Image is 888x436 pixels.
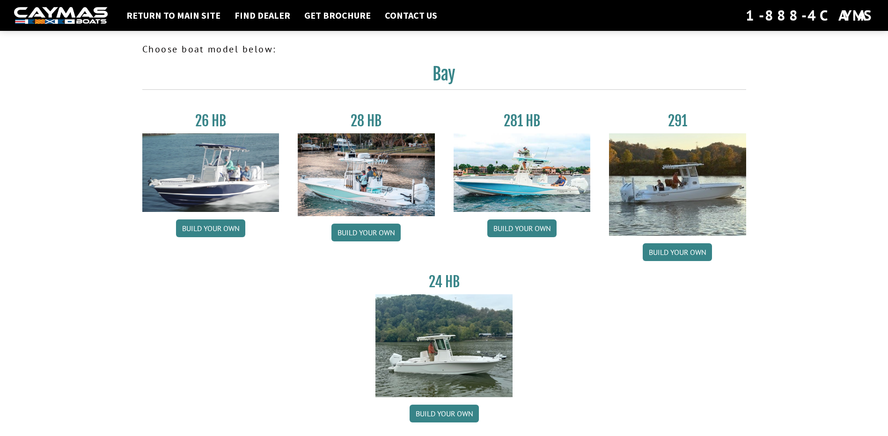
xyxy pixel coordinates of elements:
a: Build your own [410,405,479,422]
a: Contact Us [380,9,442,22]
a: Build your own [487,219,557,237]
img: 28-hb-twin.jpg [454,133,591,212]
img: 291_Thumbnail.jpg [609,133,746,236]
h3: 26 HB [142,112,279,130]
img: 28_hb_thumbnail_for_caymas_connect.jpg [298,133,435,216]
a: Find Dealer [230,9,295,22]
h3: 291 [609,112,746,130]
h3: 281 HB [454,112,591,130]
a: Build your own [331,224,401,241]
h3: 24 HB [375,273,513,291]
a: Get Brochure [300,9,375,22]
a: Return to main site [122,9,225,22]
p: Choose boat model below: [142,42,746,56]
h3: 28 HB [298,112,435,130]
a: Build your own [176,219,245,237]
div: 1-888-4CAYMAS [746,5,874,26]
img: 26_new_photo_resized.jpg [142,133,279,212]
img: 24_HB_thumbnail.jpg [375,294,513,397]
h2: Bay [142,64,746,90]
a: Build your own [643,243,712,261]
img: white-logo-c9c8dbefe5ff5ceceb0f0178aa75bf4bb51f6bca0971e226c86eb53dfe498488.png [14,7,108,24]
